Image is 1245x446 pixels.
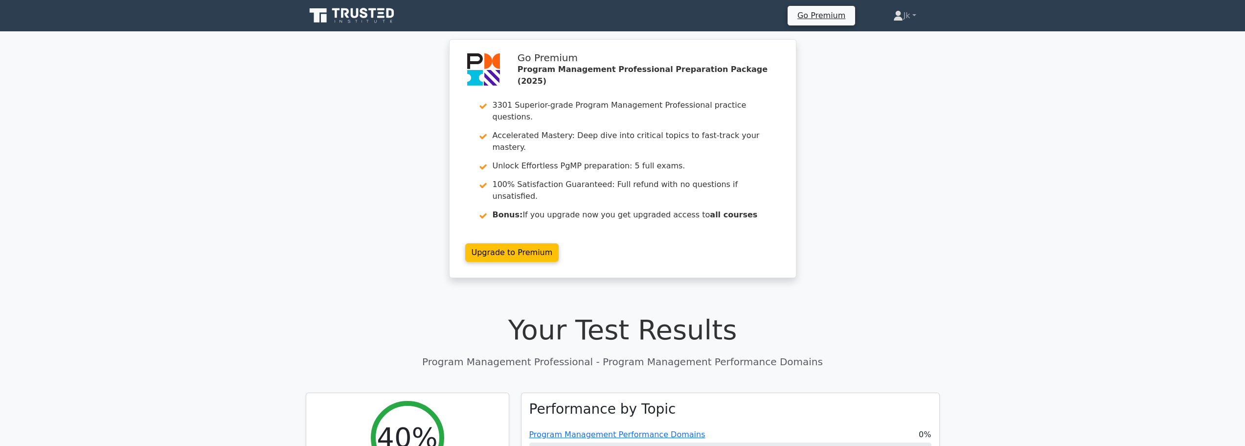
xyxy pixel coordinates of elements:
[870,6,939,25] a: Jk
[465,243,559,262] a: Upgrade to Premium
[529,401,676,418] h3: Performance by Topic
[792,9,851,22] a: Go Premium
[306,313,940,346] h1: Your Test Results
[919,429,931,441] span: 0%
[529,430,705,439] a: Program Management Performance Domains
[306,354,940,369] p: Program Management Professional - Program Management Performance Domains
